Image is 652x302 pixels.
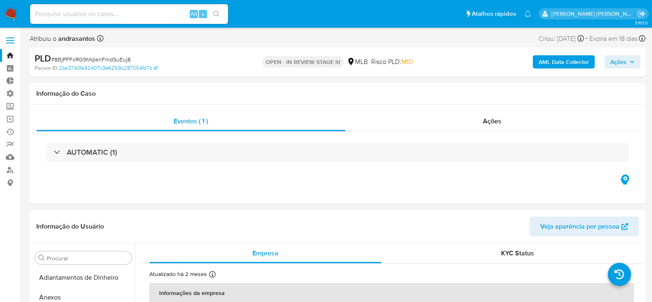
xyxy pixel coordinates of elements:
[605,55,640,68] button: Ações
[32,268,135,288] button: Adiantamentos de Dinheiro
[551,10,635,18] p: andrea.asantos@mercadopago.com.br
[533,55,595,68] button: AML Data Collector
[36,90,639,98] h1: Informação do Caso
[46,143,629,162] div: AUTOMATIC (1)
[35,64,57,72] b: Person ID
[637,9,646,18] a: Sair
[56,34,95,43] b: andrasantos
[174,116,208,126] span: Eventos ( 1 )
[539,33,584,44] div: Criou: [DATE]
[472,9,516,18] span: Atalhos rápidos
[30,34,95,43] span: Atribuiu o
[67,148,117,157] h3: AUTOMATIC (1)
[530,217,639,236] button: Veja aparência por pessoa
[540,217,619,236] span: Veja aparência por pessoa
[524,10,531,17] a: Notificações
[483,116,501,126] span: Ações
[191,10,197,18] span: Alt
[539,55,589,68] b: AML Data Collector
[589,34,638,43] span: Expira em 18 dias
[262,56,344,68] p: OPEN - IN REVIEW STAGE III
[208,8,225,20] button: search-icon
[252,248,278,258] span: Empresa
[38,255,45,261] button: Procurar
[59,64,158,72] a: 2be3740fa92407c3e6269c287054fd7b
[47,255,128,262] input: Procurar
[586,33,588,44] span: -
[51,55,131,64] span: # 8BjPFFxRG9MqIenFmdSuEuj8
[30,9,228,19] input: Pesquise usuários ou casos...
[36,222,104,231] h1: Informação do Usuário
[149,270,207,278] p: Atualizado há 2 meses
[610,55,626,68] span: Ações
[347,57,368,66] div: MLB
[35,52,51,65] b: PLD
[401,57,413,66] span: MID
[501,248,534,258] span: KYC Status
[371,57,413,66] span: Risco PLD:
[202,10,204,18] span: s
